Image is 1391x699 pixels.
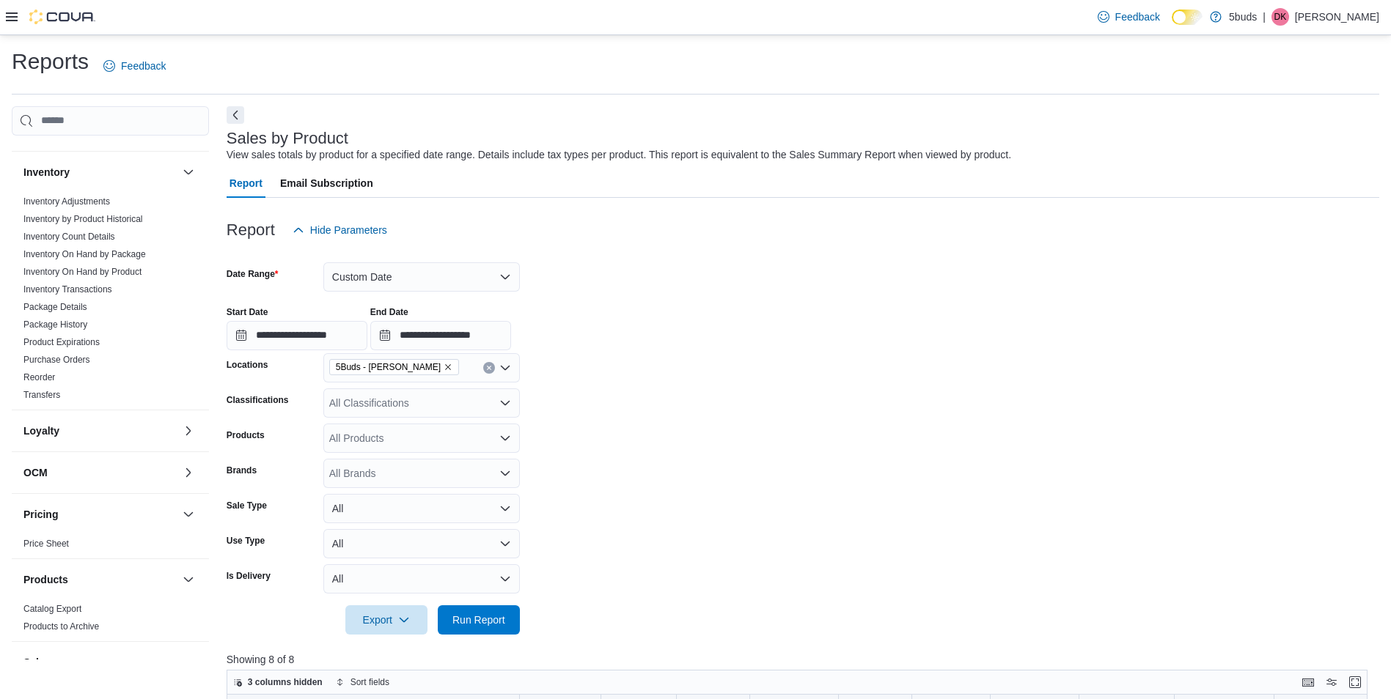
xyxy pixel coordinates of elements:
a: Feedback [98,51,172,81]
button: Export [345,605,427,635]
input: Dark Mode [1172,10,1203,25]
button: Open list of options [499,362,511,374]
p: [PERSON_NAME] [1295,8,1379,26]
span: Package History [23,319,87,330]
div: Devin Keenan [1271,8,1289,26]
button: Remove 5Buds - Regina from selection in this group [444,363,452,371]
label: Use Type [227,535,265,547]
button: Enter fullscreen [1346,673,1364,691]
a: Products to Archive [23,621,99,632]
img: Cova [29,10,95,24]
button: Sales [23,655,177,670]
span: Feedback [1115,10,1160,24]
p: Showing 8 of 8 [227,652,1379,667]
button: Open list of options [499,397,511,409]
a: Product Expirations [23,337,100,347]
button: Products [180,571,197,588]
h3: Sales by Product [227,130,348,147]
a: Inventory by Product Historical [23,214,143,224]
h3: Products [23,572,68,587]
button: Clear input [483,362,495,374]
button: 3 columns hidden [227,673,329,691]
span: Sort fields [350,676,389,688]
button: Open list of options [499,432,511,444]
button: All [323,529,520,558]
a: Catalog Export [23,604,81,614]
button: Next [227,106,244,124]
label: Classifications [227,394,289,406]
label: Locations [227,359,268,371]
a: Inventory On Hand by Package [23,249,146,259]
span: Feedback [121,59,166,73]
h1: Reports [12,47,89,76]
span: Report [230,169,263,198]
span: Transfers [23,389,60,401]
h3: OCM [23,465,48,480]
label: Brands [227,465,257,476]
span: Run Report [452,613,505,627]
label: End Date [370,306,408,318]
a: Purchase Orders [23,355,90,365]
p: 5buds [1229,8,1257,26]
a: Inventory Adjustments [23,196,110,207]
span: 5Buds - Regina [329,359,459,375]
span: Inventory by Product Historical [23,213,143,225]
label: Date Range [227,268,279,280]
label: Is Delivery [227,570,271,582]
span: Products to Archive [23,621,99,632]
span: Hide Parameters [310,223,387,237]
button: All [323,494,520,523]
span: Dark Mode [1172,25,1172,26]
button: Run Report [438,605,520,635]
label: Products [227,429,265,441]
h3: Pricing [23,507,58,522]
button: Sales [180,654,197,671]
input: Press the down key to open a popover containing a calendar. [227,321,367,350]
button: Inventory [23,165,177,180]
span: Catalog Export [23,603,81,615]
button: OCM [23,465,177,480]
span: Export [354,605,419,635]
button: Custom Date [323,262,520,292]
div: View sales totals by product for a specified date range. Details include tax types per product. T... [227,147,1011,163]
button: Pricing [23,507,177,522]
h3: Report [227,221,275,239]
span: 3 columns hidden [248,676,323,688]
button: Keyboard shortcuts [1299,673,1317,691]
span: Product Expirations [23,336,100,348]
span: Email Subscription [280,169,373,198]
span: Price Sheet [23,538,69,550]
button: Display options [1323,673,1340,691]
a: Package Details [23,302,87,312]
a: Feedback [1092,2,1166,32]
a: Inventory Transactions [23,284,112,295]
span: Inventory On Hand by Product [23,266,142,278]
button: Hide Parameters [287,215,393,245]
button: Pricing [180,506,197,523]
div: Products [12,600,209,641]
div: Inventory [12,193,209,410]
a: Inventory On Hand by Product [23,267,142,277]
p: | [1263,8,1266,26]
input: Press the down key to open a popover containing a calendar. [370,321,511,350]
h3: Loyalty [23,424,59,438]
h3: Inventory [23,165,70,180]
h3: Sales [23,655,51,670]
span: DK [1274,8,1287,26]
div: Pricing [12,535,209,558]
button: Products [23,572,177,587]
button: Open list of options [499,467,511,479]
span: Inventory Count Details [23,231,115,243]
label: Sale Type [227,500,267,511]
span: Purchase Orders [23,354,90,366]
a: Reorder [23,372,55,382]
button: OCM [180,464,197,481]
label: Start Date [227,306,268,318]
a: Transfers [23,390,60,400]
button: All [323,564,520,593]
a: Package History [23,319,87,330]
